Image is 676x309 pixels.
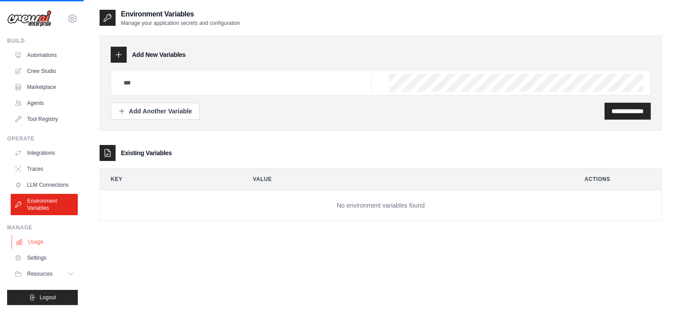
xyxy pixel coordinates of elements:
[27,270,52,277] span: Resources
[11,96,78,110] a: Agents
[11,178,78,192] a: LLM Connections
[11,112,78,126] a: Tool Registry
[11,48,78,62] a: Automations
[100,169,235,190] th: Key
[40,294,56,301] span: Logout
[7,37,78,44] div: Build
[11,146,78,160] a: Integrations
[574,169,661,190] th: Actions
[11,267,78,281] button: Resources
[11,80,78,94] a: Marketplace
[121,148,172,157] h3: Existing Variables
[7,224,78,231] div: Manage
[7,135,78,142] div: Operate
[121,9,240,20] h2: Environment Variables
[242,169,567,190] th: Value
[11,251,78,265] a: Settings
[12,235,79,249] a: Usage
[7,290,78,305] button: Logout
[100,190,661,221] td: No environment variables found
[11,194,78,215] a: Environment Variables
[7,10,52,27] img: Logo
[111,103,200,120] button: Add Another Variable
[118,107,192,116] div: Add Another Variable
[132,50,186,59] h3: Add New Variables
[11,162,78,176] a: Traces
[11,64,78,78] a: Crew Studio
[121,20,240,27] p: Manage your application secrets and configuration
